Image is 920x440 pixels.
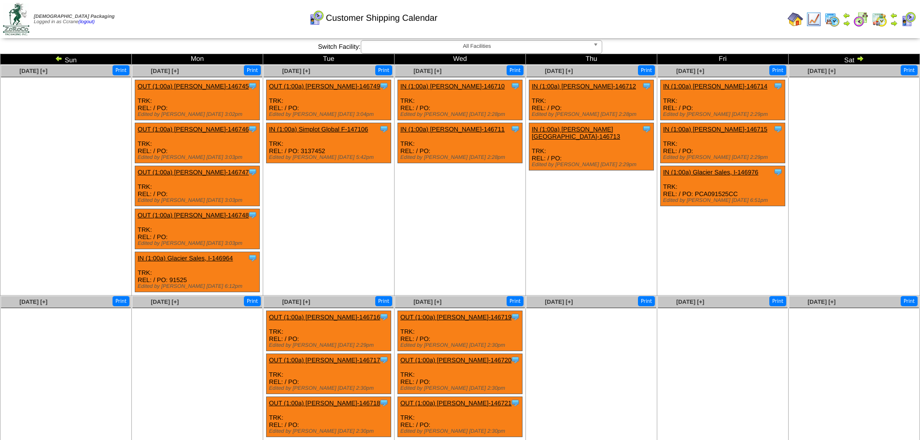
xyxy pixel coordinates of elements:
div: Edited by [PERSON_NAME] [DATE] 2:29pm [663,155,785,160]
a: IN (1:00a) Glacier Sales, I-146976 [663,169,758,176]
div: Edited by [PERSON_NAME] [DATE] 2:30pm [400,342,522,348]
span: [DATE] [+] [413,298,441,305]
div: TRK: REL: / PO: [398,311,523,351]
div: Edited by [PERSON_NAME] [DATE] 2:28pm [400,155,522,160]
img: calendarprod.gif [824,12,840,27]
img: Tooltip [510,124,520,134]
a: [DATE] [+] [19,68,47,74]
div: TRK: REL: / PO: [398,354,523,394]
div: TRK: REL: / PO: [267,80,391,120]
td: Fri [657,54,789,65]
a: OUT (1:00a) [PERSON_NAME]-146719 [400,313,511,321]
img: Tooltip [379,398,389,408]
img: calendarinout.gif [872,12,887,27]
div: TRK: REL: / PO: 3137452 [267,123,391,163]
img: Tooltip [248,210,257,220]
div: TRK: REL: / PO: [135,166,260,206]
a: OUT (1:00a) [PERSON_NAME]-146746 [138,126,249,133]
a: IN (1:00a) [PERSON_NAME]-146715 [663,126,767,133]
button: Print [901,65,918,75]
img: Tooltip [379,355,389,365]
img: Tooltip [510,355,520,365]
a: (logout) [78,19,95,25]
a: IN (1:00a) [PERSON_NAME]-146714 [663,83,767,90]
img: arrowleft.gif [843,12,850,19]
img: Tooltip [642,124,651,134]
img: Tooltip [248,81,257,91]
img: Tooltip [510,312,520,322]
button: Print [638,65,655,75]
button: Print [375,296,392,306]
img: Tooltip [773,167,783,177]
span: Logged in as Ccrane [34,14,114,25]
td: Tue [263,54,395,65]
img: Tooltip [379,81,389,91]
img: arrowright.gif [843,19,850,27]
div: TRK: REL: / PO: [135,80,260,120]
div: TRK: REL: / PO: [135,209,260,249]
a: [DATE] [+] [545,298,573,305]
a: IN (1:00a) [PERSON_NAME]-146711 [400,126,505,133]
a: [DATE] [+] [282,68,310,74]
span: [DATE] [+] [151,298,179,305]
a: OUT (1:00a) [PERSON_NAME]-146745 [138,83,249,90]
button: Print [244,65,261,75]
a: [DATE] [+] [807,68,835,74]
div: Edited by [PERSON_NAME] [DATE] 2:29pm [532,162,653,168]
span: All Facilities [365,41,589,52]
button: Print [769,296,786,306]
a: [DATE] [+] [676,68,704,74]
img: arrowright.gif [890,19,898,27]
a: OUT (1:00a) [PERSON_NAME]-146749 [269,83,380,90]
img: line_graph.gif [806,12,821,27]
button: Print [375,65,392,75]
a: [DATE] [+] [545,68,573,74]
div: Edited by [PERSON_NAME] [DATE] 5:42pm [269,155,391,160]
img: Tooltip [642,81,651,91]
a: IN (1:00a) [PERSON_NAME][GEOGRAPHIC_DATA]-146713 [532,126,620,140]
span: [DATE] [+] [282,298,310,305]
a: [DATE] [+] [19,298,47,305]
div: Edited by [PERSON_NAME] [DATE] 2:29pm [663,112,785,117]
button: Print [113,296,129,306]
button: Print [113,65,129,75]
div: TRK: REL: / PO: [398,397,523,437]
a: [DATE] [+] [151,68,179,74]
div: Edited by [PERSON_NAME] [DATE] 3:03pm [138,198,259,203]
img: calendarcustomer.gif [309,10,324,26]
button: Print [507,296,524,306]
a: IN (1:00a) Glacier Sales, I-146964 [138,255,233,262]
div: TRK: REL: / PO: 91525 [135,252,260,292]
a: OUT (1:00a) [PERSON_NAME]-146748 [138,212,249,219]
div: Edited by [PERSON_NAME] [DATE] 3:03pm [138,241,259,246]
a: OUT (1:00a) [PERSON_NAME]-146716 [269,313,380,321]
div: TRK: REL: / PO: [529,123,654,170]
div: TRK: REL: / PO: [529,80,654,120]
td: Wed [395,54,526,65]
div: Edited by [PERSON_NAME] [DATE] 2:30pm [269,385,391,391]
div: TRK: REL: / PO: [267,311,391,351]
a: [DATE] [+] [413,68,441,74]
a: OUT (1:00a) [PERSON_NAME]-146720 [400,356,511,364]
img: Tooltip [510,398,520,408]
a: IN (1:00a) [PERSON_NAME]-146710 [400,83,505,90]
div: TRK: REL: / PO: [398,123,523,163]
a: OUT (1:00a) [PERSON_NAME]-146747 [138,169,249,176]
a: OUT (1:00a) [PERSON_NAME]-146717 [269,356,380,364]
a: [DATE] [+] [807,298,835,305]
div: TRK: REL: / PO: [398,80,523,120]
div: TRK: REL: / PO: [267,354,391,394]
img: home.gif [788,12,803,27]
a: [DATE] [+] [676,298,704,305]
img: Tooltip [379,124,389,134]
img: arrowleft.gif [55,55,63,62]
img: calendarblend.gif [853,12,869,27]
div: Edited by [PERSON_NAME] [DATE] 3:03pm [138,155,259,160]
img: arrowleft.gif [890,12,898,19]
td: Thu [526,54,657,65]
img: arrowright.gif [856,55,864,62]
